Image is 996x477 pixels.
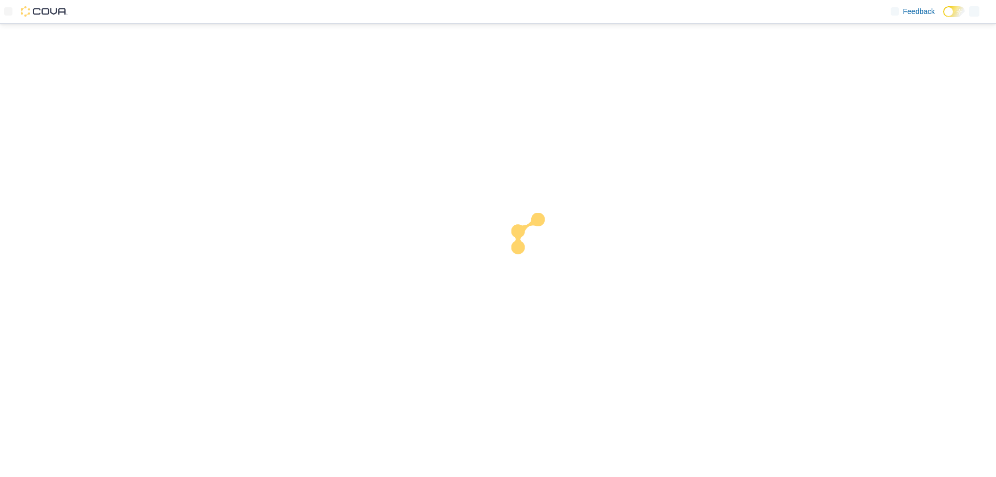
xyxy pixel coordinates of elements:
[887,1,939,22] a: Feedback
[943,17,944,18] span: Dark Mode
[943,6,965,17] input: Dark Mode
[498,205,576,283] img: cova-loader
[903,6,935,17] span: Feedback
[21,6,67,17] img: Cova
